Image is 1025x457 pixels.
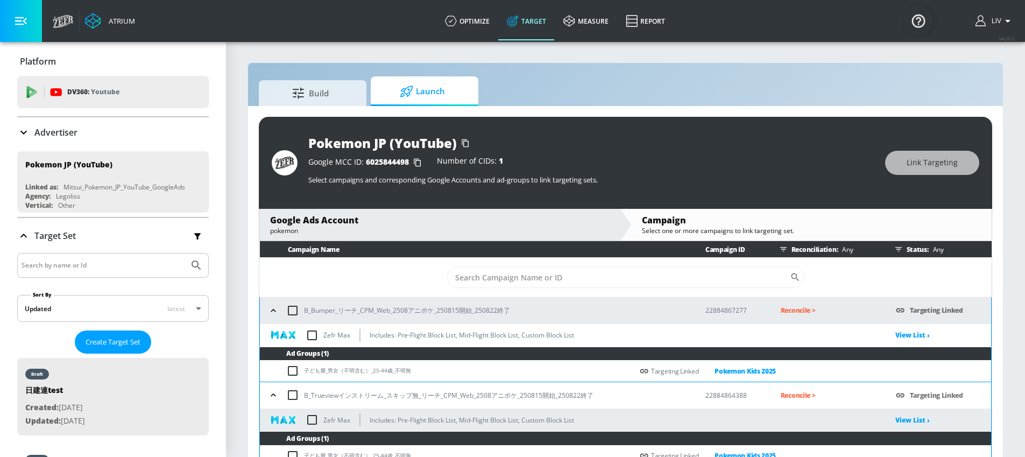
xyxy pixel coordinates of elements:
[260,361,633,382] td: 子ども層_男女（不明含む）_25-44歳_不明無
[67,86,119,98] p: DV360:
[903,5,934,36] button: Open Resource Center
[25,385,85,401] div: 日建連test
[104,16,135,26] div: Atrium
[370,414,574,426] p: Includes: Pre-Flight Block List, Mid-Flight Block List, Custom Block List
[260,347,991,361] th: Ad Groups (1)
[91,86,119,97] p: Youtube
[304,305,510,316] p: B_Bumper_リーチ_CPM_Web_2508アニポケ_250815開始_250822終了
[890,241,992,257] div: Status:
[259,209,620,241] div: Google Ads Accountpokemon
[56,192,80,201] div: Legoliss
[17,117,209,147] div: Advertiser
[447,266,804,288] div: Search CID Name or Number
[910,391,963,400] a: Targeting Linked
[22,258,185,272] input: Search by name or Id
[85,13,135,29] a: Atrium
[617,2,674,40] a: Report
[781,389,879,402] p: Reconcile >
[308,134,457,152] div: Pokemon JP (YouTube)
[775,241,879,257] div: Reconciliation:
[25,182,58,192] div: Linked as:
[17,358,209,435] div: draft日建連testCreated:[DATE]Updated:[DATE]
[270,226,609,235] div: pokemon
[260,432,991,445] th: Ad Groups (1)
[381,79,463,104] span: Launch
[63,182,185,192] div: Mitsui_Pokemon_JP_YouTube_GoogleAds
[270,80,351,106] span: Build
[705,305,764,316] p: 22884867277
[308,175,874,185] p: Select campaigns and corresponding Google Accounts and ad-groups to link targeting sets.
[25,192,51,201] div: Agency:
[555,2,617,40] a: measure
[838,244,853,255] p: Any
[436,2,498,40] a: optimize
[447,266,790,288] input: Search Campaign Name or ID
[31,291,54,298] label: Sort By
[304,390,593,401] p: B_Trueviewインストリーム_スキップ無_リーチ_CPM_Web_2508アニポケ_250815開始_250822終了
[260,241,688,258] th: Campaign Name
[975,15,1014,27] button: Liv
[366,157,409,167] span: 6025844498
[25,402,59,412] span: Created:
[498,2,555,40] a: Target
[25,159,112,170] div: Pokemon JP (YouTube)
[688,241,764,258] th: Campaign ID
[651,365,776,377] div: Targeting Linked
[323,329,350,341] p: Zefr Max
[17,76,209,108] div: DV360: Youtube
[34,126,77,138] p: Advertiser
[910,306,963,315] a: Targeting Linked
[895,416,930,425] a: View List ›
[17,151,209,213] div: Pokemon JP (YouTube)Linked as:Mitsui_Pokemon_JP_YouTube_GoogleAdsAgency:LegolissVertical:Other
[323,414,350,426] p: Zefr Max
[987,17,1001,25] span: login as: liv.ho@zefr.com
[25,416,61,426] span: Updated:
[86,336,140,348] span: Create Target Set
[75,331,151,354] button: Create Target Set
[25,414,85,428] p: [DATE]
[370,329,574,341] p: Includes: Pre-Flight Block List, Mid-Flight Block List, Custom Block List
[698,365,776,377] a: Pokemon Kids 2025
[25,401,85,414] p: [DATE]
[31,371,43,377] div: draft
[20,55,56,67] p: Platform
[895,331,930,340] a: View List ›
[25,201,53,210] div: Vertical:
[308,157,426,168] div: Google MCC ID:
[499,156,503,166] span: 1
[642,214,981,226] div: Campaign
[781,304,879,317] p: Reconcile >
[17,46,209,76] div: Platform
[167,304,185,313] span: latest
[999,36,1014,41] span: v 4.22.2
[270,214,609,226] div: Google Ads Account
[437,157,503,168] div: Number of CIDs:
[25,304,51,313] div: Updated
[17,218,209,254] div: Target Set
[58,201,75,210] div: Other
[642,226,981,235] div: Select one or more campaigns to link targeting set.
[705,390,764,401] p: 22884864388
[34,230,76,242] p: Target Set
[929,244,944,255] p: Any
